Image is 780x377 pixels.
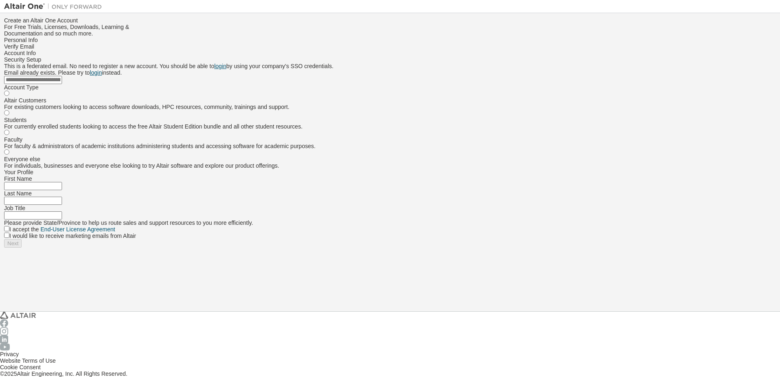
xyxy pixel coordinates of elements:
div: Read and acccept EULA to continue [4,239,776,248]
a: End-User License Agreement [40,226,115,233]
div: For individuals, businesses and everyone else looking to try Altair software and explore our prod... [4,162,776,169]
a: login [90,69,102,76]
div: Verify Email [4,43,776,50]
button: Next [4,239,22,248]
label: Last Name [4,190,32,197]
div: For existing customers looking to access software downloads, HPC resources, community, trainings ... [4,104,776,110]
div: Security Setup [4,56,776,63]
label: Job Title [4,205,25,211]
div: Your Profile [4,169,776,175]
div: Students [4,117,776,123]
div: Altair Customers [4,97,776,104]
div: For Free Trials, Licenses, Downloads, Learning & Documentation and so much more. [4,24,776,37]
div: Personal Info [4,37,776,43]
div: Account Info [4,50,776,56]
div: Email already exists. Please try to instead. [4,69,776,76]
label: I accept the [9,226,115,233]
div: Create an Altair One Account [4,17,776,24]
div: For faculty & administrators of academic institutions administering students and accessing softwa... [4,143,776,149]
div: Everyone else [4,156,776,162]
div: For currently enrolled students looking to access the free Altair Student Edition bundle and all ... [4,123,776,130]
div: This is a federated email. No need to register a new account. You should be able to by using your... [4,63,776,69]
img: Altair One [4,2,106,11]
div: Faculty [4,136,776,143]
label: I would like to receive marketing emails from Altair [9,233,136,239]
div: Please provide State/Province to help us route sales and support resources to you more efficiently. [4,220,776,226]
a: login [214,63,226,69]
div: Account Type [4,84,776,91]
label: First Name [4,175,32,182]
